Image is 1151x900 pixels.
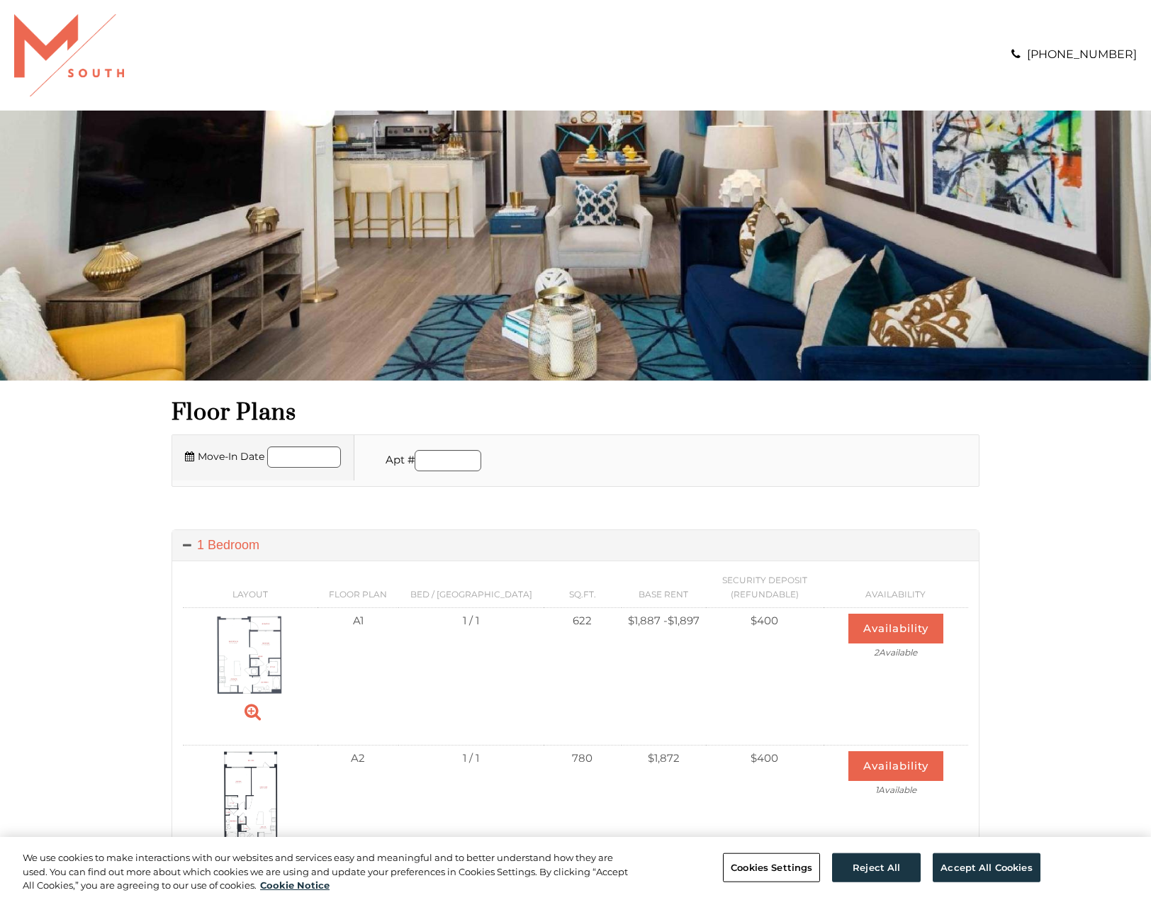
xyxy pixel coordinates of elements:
h1: Floor Plans [172,398,979,427]
a: More information about your privacy [260,879,330,891]
a: A2 [223,789,279,802]
th: Floor Plan [318,568,398,608]
img: Suite A Floorplan [223,751,279,841]
button: Accept All Cookies [933,853,1040,882]
td: $400 [706,607,824,673]
a: [PHONE_NUMBER] [1027,47,1137,61]
td: 622 [544,607,621,673]
span: Available [878,784,916,795]
td: $400 [706,746,824,815]
td: 780 [544,746,621,815]
td: 1 / 1 [398,746,544,815]
th: Bed / [GEOGRAPHIC_DATA] [398,568,544,608]
button: Reject All [832,853,921,882]
img: Suite A Floorplan [213,614,287,696]
td: $1,887 - $1,897 [622,607,706,673]
span: 1 [829,784,962,795]
span: 2 [829,647,962,658]
button: Availability [848,751,943,781]
label: Move-In Date [185,447,264,466]
td: $1,872 [622,746,706,815]
th: Availability [824,568,968,608]
a: Zoom [245,701,261,722]
span: Available [879,647,917,658]
th: Base Rent [622,568,706,608]
input: Apartment number [415,450,481,471]
button: Cookies Settings [723,853,820,882]
th: Security Deposit (Refundable) [706,568,824,608]
th: Layout [183,568,318,608]
button: Availability [848,614,943,643]
td: A1 [318,607,398,673]
li: Apt # [382,450,485,475]
td: A2 [318,746,398,815]
img: A graphic with a red M and the word SOUTH. [14,14,124,96]
td: 1 / 1 [398,607,544,673]
input: Move in date [267,446,341,468]
a: A1 [213,647,287,660]
a: 1 Bedroom [172,530,979,561]
div: We use cookies to make interactions with our websites and services easy and meaningful and to bet... [23,851,633,893]
span: Sq.Ft. [569,589,596,600]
